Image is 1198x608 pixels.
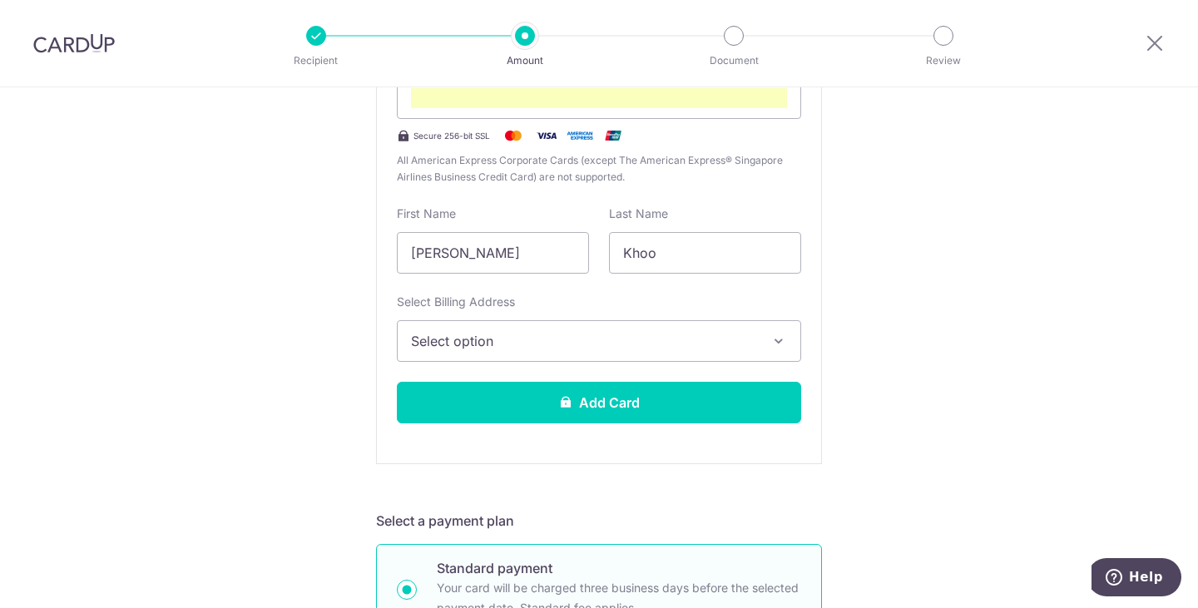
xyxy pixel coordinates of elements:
input: Cardholder First Name [397,232,589,274]
button: Add Card [397,382,801,423]
p: Review [882,52,1005,69]
label: Last Name [609,205,668,222]
span: Select option [411,331,757,351]
img: CardUp [33,33,115,53]
img: .alt.amex [563,126,597,146]
iframe: Secure card payment input frame [411,88,787,108]
p: Amount [463,52,587,69]
iframe: Opens a widget where you can find more information [1092,558,1181,600]
span: All American Express Corporate Cards (except The American Express® Singapore Airlines Business Cr... [397,152,801,185]
label: Select Billing Address [397,294,515,310]
input: Cardholder Last Name [609,232,801,274]
img: Mastercard [497,126,530,146]
p: Standard payment [437,558,801,578]
label: First Name [397,205,456,222]
p: Document [672,52,795,69]
span: Secure 256-bit SSL [413,129,490,142]
img: Visa [530,126,563,146]
p: Recipient [255,52,378,69]
h5: Select a payment plan [376,511,822,531]
button: Select option [397,320,801,362]
img: .alt.unionpay [597,126,630,146]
